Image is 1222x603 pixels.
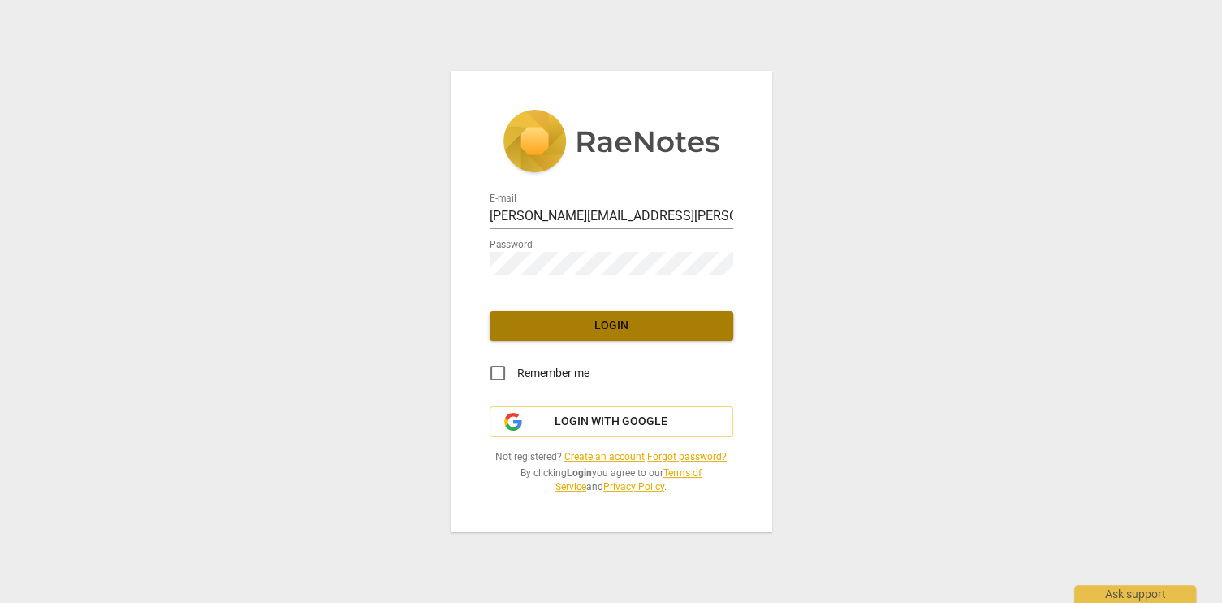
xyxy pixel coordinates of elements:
img: 5ac2273c67554f335776073100b6d88f.svg [503,110,720,176]
label: E-mail [490,194,516,204]
a: Privacy Policy [603,481,664,492]
div: Ask support [1074,585,1196,603]
b: Login [567,467,592,479]
span: Not registered? | [490,450,733,464]
a: Create an account [564,451,645,462]
label: Password [490,241,533,250]
a: Terms of Service [555,467,702,492]
span: Login [503,318,720,334]
span: Login with Google [555,414,667,430]
button: Login with Google [490,406,733,437]
a: Forgot password? [647,451,727,462]
span: By clicking you agree to our and . [490,466,733,493]
button: Login [490,311,733,341]
span: Remember me [517,365,589,382]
